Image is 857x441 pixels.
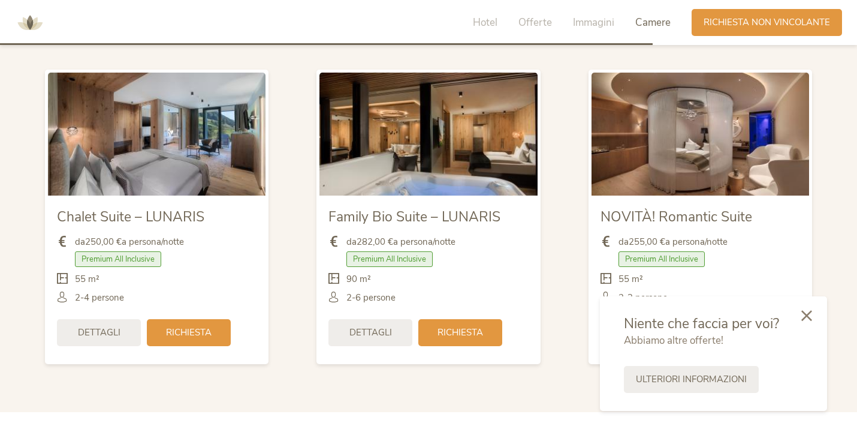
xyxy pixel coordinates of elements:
span: Niente che faccia per voi? [624,314,779,333]
span: 90 m² [346,273,371,286]
span: 2-6 persone [346,292,396,304]
b: 255,00 € [629,236,665,248]
span: Premium All Inclusive [618,251,705,267]
span: Richiesta non vincolante [704,16,830,29]
span: da a persona/notte [346,236,455,248]
b: 282,00 € [357,236,393,248]
b: 250,00 € [85,236,122,248]
span: 55 m² [75,273,99,286]
span: Dettagli [349,326,392,339]
span: da a persona/notte [618,236,728,248]
span: NOVITÀ! Romantic Suite [600,208,752,226]
span: Immagini [573,16,614,29]
span: da a persona/notte [75,236,184,248]
span: Hotel [473,16,497,29]
img: Family Bio Suite – LUNARIS [319,73,537,195]
span: Richiesta [437,326,483,339]
span: Family Bio Suite – LUNARIS [328,208,500,226]
span: Camere [635,16,671,29]
a: AMONTI & LUNARIS Wellnessresort [12,18,48,26]
img: NOVITÀ! Romantic Suite [592,73,809,195]
a: Ulteriori informazioni [624,366,759,393]
span: Ulteriori informazioni [636,373,747,386]
img: AMONTI & LUNARIS Wellnessresort [12,5,48,41]
span: Richiesta [166,326,212,339]
span: Offerte [518,16,552,29]
span: 55 m² [618,273,643,286]
span: Premium All Inclusive [346,251,433,267]
span: Dettagli [78,326,120,339]
span: Premium All Inclusive [75,251,161,267]
span: Chalet Suite – LUNARIS [57,208,204,226]
span: Abbiamo altre offerte! [624,334,723,347]
span: 2-4 persone [75,292,124,304]
span: 2-3 persone [618,292,668,304]
img: Chalet Suite – LUNARIS [48,73,265,195]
